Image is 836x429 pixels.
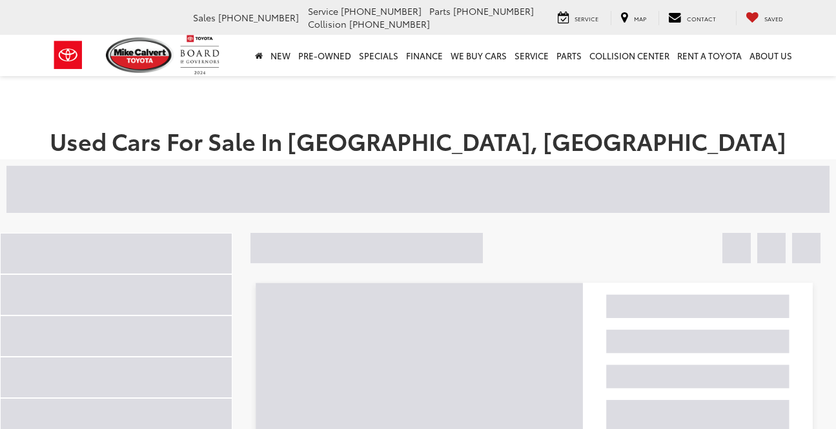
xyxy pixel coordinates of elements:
a: New [267,35,294,76]
span: Parts [429,5,451,17]
a: Specials [355,35,402,76]
a: Home [251,35,267,76]
a: Rent a Toyota [673,35,746,76]
a: Parts [553,35,586,76]
span: Contact [687,14,716,23]
a: My Saved Vehicles [736,11,793,25]
img: Mike Calvert Toyota [106,37,174,73]
a: WE BUY CARS [447,35,511,76]
a: Collision Center [586,35,673,76]
span: [PHONE_NUMBER] [341,5,422,17]
span: Saved [764,14,783,23]
a: Contact [658,11,726,25]
a: Finance [402,35,447,76]
span: Service [575,14,598,23]
span: Sales [193,11,216,24]
span: Map [634,14,646,23]
a: About Us [746,35,796,76]
a: Service [548,11,608,25]
span: [PHONE_NUMBER] [218,11,299,24]
a: Pre-Owned [294,35,355,76]
img: Toyota [44,34,92,76]
span: [PHONE_NUMBER] [349,17,430,30]
a: Service [511,35,553,76]
span: [PHONE_NUMBER] [453,5,534,17]
span: Collision [308,17,347,30]
a: Map [611,11,656,25]
span: Service [308,5,338,17]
